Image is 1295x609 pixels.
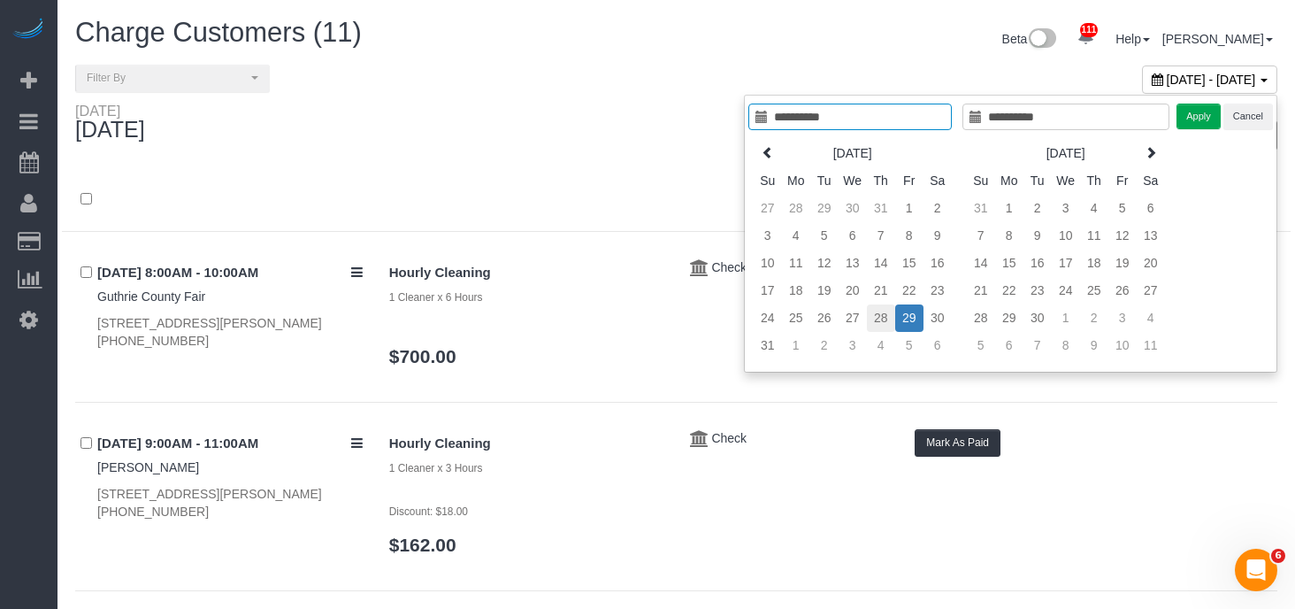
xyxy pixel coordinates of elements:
[923,222,952,250] td: 9
[810,332,839,359] td: 2
[915,429,1000,457] button: Mark As Paid
[1108,304,1137,332] td: 3
[1052,222,1080,250] td: 10
[895,222,923,250] td: 8
[967,332,995,359] td: 5
[87,71,247,86] span: Filter By
[1108,167,1137,195] th: Fr
[995,277,1023,304] td: 22
[1027,28,1056,51] img: New interface
[810,195,839,222] td: 29
[895,167,923,195] th: Fr
[1137,222,1165,250] td: 13
[1137,250,1165,277] td: 20
[1108,250,1137,277] td: 19
[1137,167,1165,195] th: Sa
[711,431,747,445] a: Check
[1069,18,1103,57] a: 111
[782,167,810,195] th: Mo
[1052,304,1080,332] td: 1
[782,332,810,359] td: 1
[782,222,810,250] td: 4
[754,277,782,304] td: 17
[967,222,995,250] td: 7
[1080,195,1108,222] td: 4
[389,346,456,366] a: $700.00
[1002,32,1057,46] a: Beta
[810,304,839,332] td: 26
[1223,104,1273,129] button: Cancel
[389,266,663,281] h4: Hourly Cleaning
[754,167,782,195] th: Su
[1137,277,1165,304] td: 27
[1108,195,1137,222] td: 5
[967,195,995,222] td: 31
[867,195,895,222] td: 31
[839,277,867,304] td: 20
[389,462,483,474] small: 1 Cleaner x 3 Hours
[75,104,145,118] div: [DATE]
[923,332,952,359] td: 6
[839,167,867,195] th: We
[923,277,952,304] td: 23
[97,314,363,350] div: [STREET_ADDRESS][PERSON_NAME] [PHONE_NUMBER]
[782,140,923,167] th: [DATE]
[1052,277,1080,304] td: 24
[923,304,952,332] td: 30
[75,17,362,48] span: Charge Customers (11)
[1176,104,1221,129] button: Apply
[1137,332,1165,359] td: 11
[867,167,895,195] th: Th
[895,304,923,332] td: 29
[754,250,782,277] td: 10
[75,65,270,92] button: Filter By
[1235,549,1277,591] iframe: Intercom live chat
[810,222,839,250] td: 5
[995,167,1023,195] th: Mo
[867,222,895,250] td: 7
[97,436,363,451] h4: [DATE] 9:00AM - 11:00AM
[995,140,1137,167] th: [DATE]
[810,277,839,304] td: 19
[967,304,995,332] td: 28
[97,485,363,520] div: [STREET_ADDRESS][PERSON_NAME] [PHONE_NUMBER]
[97,289,205,304] a: Guthrie County Fair
[1080,23,1099,37] span: 111
[1080,277,1108,304] td: 25
[839,250,867,277] td: 13
[995,250,1023,277] td: 15
[995,195,1023,222] td: 1
[75,104,163,143] div: [DATE]
[754,332,782,359] td: 31
[11,18,46,42] img: Automaid Logo
[1162,32,1273,46] a: [PERSON_NAME]
[995,332,1023,359] td: 6
[867,250,895,277] td: 14
[782,250,810,277] td: 11
[967,167,995,195] th: Su
[1023,250,1052,277] td: 16
[1052,167,1080,195] th: We
[97,460,199,474] a: [PERSON_NAME]
[1052,250,1080,277] td: 17
[97,266,363,281] h4: [DATE] 8:00AM - 10:00AM
[1115,32,1150,46] a: Help
[1108,222,1137,250] td: 12
[1080,332,1108,359] td: 9
[995,304,1023,332] td: 29
[1167,73,1256,87] span: [DATE] - [DATE]
[923,167,952,195] th: Sa
[711,260,747,274] a: Check
[754,222,782,250] td: 3
[1023,167,1052,195] th: Tu
[923,250,952,277] td: 16
[1080,250,1108,277] td: 18
[895,195,923,222] td: 1
[810,167,839,195] th: Tu
[389,291,483,304] small: 1 Cleaner x 6 Hours
[995,222,1023,250] td: 8
[1023,222,1052,250] td: 9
